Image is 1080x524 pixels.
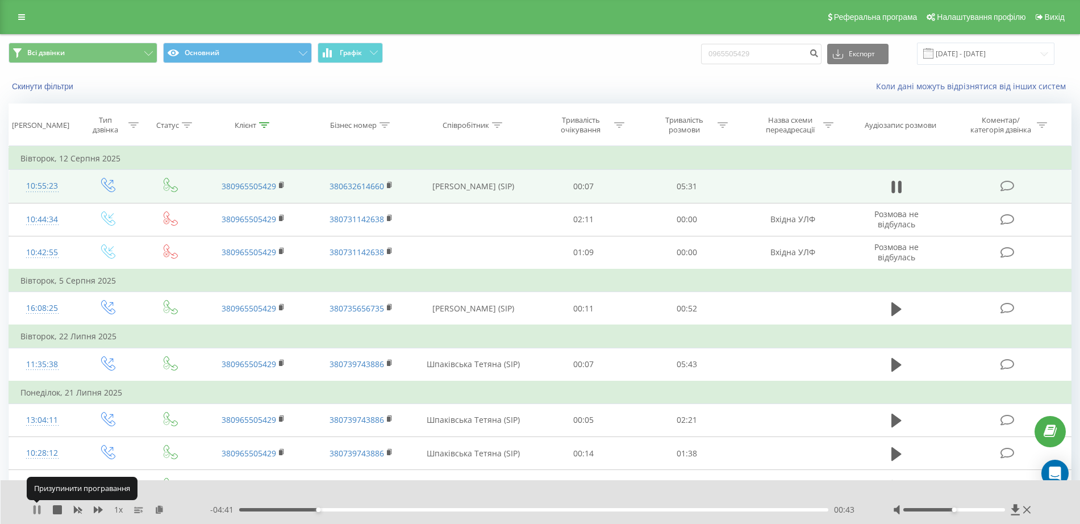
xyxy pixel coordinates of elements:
td: 00:00 [635,203,739,236]
div: [PERSON_NAME] [12,120,69,130]
div: 13:04:11 [20,409,64,431]
td: 05:43 [635,348,739,381]
td: Шпаківська Тетяна (SIP) [415,348,531,381]
td: Вхідна УЛФ [739,203,847,236]
div: Бізнес номер [330,120,377,130]
a: 380632614660 [330,181,384,192]
span: Налаштування профілю [937,13,1025,22]
button: Основний [163,43,312,63]
div: Open Intercom Messenger [1041,460,1069,487]
td: 00:09 [532,470,636,504]
div: Коментар/категорія дзвінка [968,115,1034,135]
div: 10:55:23 [20,175,64,197]
td: 01:09 [532,236,636,269]
a: 380739743886 [330,448,384,459]
td: [PERSON_NAME] (SIP) [415,170,531,203]
div: Accessibility label [316,508,320,512]
div: Тривалість очікування [551,115,611,135]
a: 380739743886 [330,359,384,369]
td: 00:11 [532,292,636,326]
a: 380735656735 [330,303,384,314]
a: 380965505429 [222,303,276,314]
input: Пошук за номером [701,44,822,64]
div: Клієнт [235,120,256,130]
button: Скинути фільтри [9,81,79,92]
span: Графік [340,49,362,57]
a: Коли дані можуть відрізнятися вiд інших систем [876,81,1071,92]
td: 00:07 [532,170,636,203]
td: 01:38 [635,437,739,470]
div: Призупинити програвання [27,477,137,500]
a: 380731142638 [330,214,384,224]
td: Шпаківська Тетяна (SIP) [415,404,531,436]
td: Вівторок, 12 Серпня 2025 [9,147,1071,170]
td: 00:05 [532,404,636,436]
a: 380965505429 [222,448,276,459]
a: 380731142638 [330,247,384,257]
a: 380965505429 [222,359,276,369]
div: Accessibility label [952,508,957,512]
button: Всі дзвінки [9,43,157,63]
span: 00:43 [834,504,854,515]
span: Розмова не відбулась [874,242,919,263]
td: [PERSON_NAME] (SIP) [415,292,531,326]
td: Вхідна УЛФ [739,236,847,269]
td: 00:00 [635,236,739,269]
span: Вихід [1045,13,1065,22]
div: Статус [156,120,179,130]
td: Шпаківська Тетяна (SIP) [415,437,531,470]
div: Тривалість розмови [654,115,715,135]
a: 380739743886 [330,414,384,425]
a: 380965505429 [222,214,276,224]
span: Реферальна програма [834,13,918,22]
div: 10:28:12 [20,442,64,464]
td: 00:15 [635,470,739,504]
a: 380965505429 [222,181,276,192]
div: Назва схеми переадресації [760,115,820,135]
span: Всі дзвінки [27,48,65,57]
td: 02:21 [635,404,739,436]
td: Вівторок, 22 Липня 2025 [9,325,1071,348]
span: Розмова не відбулась [874,209,919,230]
td: 00:07 [532,348,636,381]
span: 1 x [114,504,123,515]
td: Вівторок, 5 Серпня 2025 [9,269,1071,292]
div: 10:44:34 [20,209,64,231]
div: Аудіозапис розмови [865,120,936,130]
td: 05:31 [635,170,739,203]
div: 11:35:38 [20,354,64,376]
div: Співробітник [443,120,489,130]
div: 10:42:55 [20,242,64,264]
td: Понеділок, 21 Липня 2025 [9,381,1071,404]
td: Шпаківська Тетяна (SIP) [415,470,531,504]
button: Графік [318,43,383,63]
div: Тип дзвінка [85,115,126,135]
td: 00:52 [635,292,739,326]
td: 00:14 [532,437,636,470]
td: 02:11 [532,203,636,236]
button: Експорт [827,44,889,64]
span: - 04:41 [210,504,239,515]
a: 380965505429 [222,414,276,425]
div: 10:15:20 [20,475,64,497]
a: 380965505429 [222,247,276,257]
div: 16:08:25 [20,297,64,319]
